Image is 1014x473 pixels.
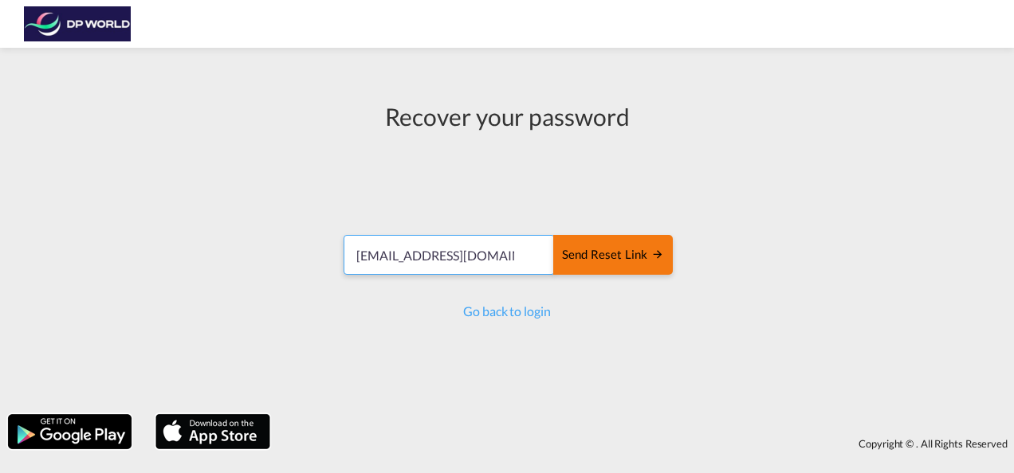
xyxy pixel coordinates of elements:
img: c08ca190194411f088ed0f3ba295208c.png [24,6,132,42]
img: google.png [6,412,133,451]
button: SEND RESET LINK [553,235,673,275]
iframe: reCAPTCHA [386,149,628,211]
a: Go back to login [463,303,550,319]
img: apple.png [154,412,272,451]
div: Copyright © . All Rights Reserved [278,430,1014,457]
input: Email [344,235,555,275]
div: Send reset link [562,246,664,264]
div: Recover your password [341,100,673,133]
md-icon: icon-arrow-right [651,248,664,260]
